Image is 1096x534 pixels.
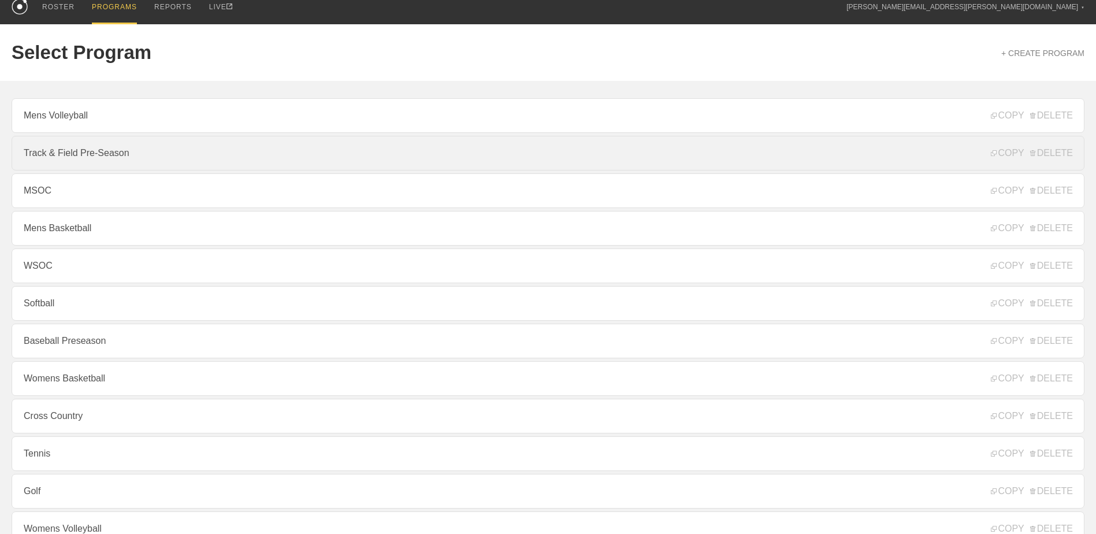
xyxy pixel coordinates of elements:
a: MSOC [12,173,1084,208]
a: Softball [12,286,1084,321]
a: + CREATE PROGRAM [1001,49,1084,58]
span: COPY [991,148,1024,158]
span: COPY [991,373,1024,384]
span: DELETE [1030,336,1073,346]
span: DELETE [1030,411,1073,421]
span: DELETE [1030,261,1073,271]
a: Mens Basketball [12,211,1084,246]
span: COPY [991,448,1024,459]
a: Baseball Preseason [12,324,1084,358]
a: Track & Field Pre-Season [12,136,1084,170]
a: WSOC [12,249,1084,283]
a: Cross Country [12,399,1084,433]
span: COPY [991,298,1024,309]
a: Womens Basketball [12,361,1084,396]
span: COPY [991,336,1024,346]
span: DELETE [1030,110,1073,121]
a: Tennis [12,436,1084,471]
span: DELETE [1030,448,1073,459]
span: COPY [991,524,1024,534]
span: COPY [991,223,1024,233]
span: DELETE [1030,298,1073,309]
span: COPY [991,411,1024,421]
span: DELETE [1030,524,1073,534]
a: Golf [12,474,1084,509]
span: DELETE [1030,223,1073,233]
span: COPY [991,261,1024,271]
span: DELETE [1030,148,1073,158]
span: DELETE [1030,186,1073,196]
iframe: Chat Widget [1038,479,1096,534]
div: ▼ [1081,4,1084,11]
span: DELETE [1030,486,1073,496]
span: COPY [991,110,1024,121]
span: DELETE [1030,373,1073,384]
span: COPY [991,486,1024,496]
span: COPY [991,186,1024,196]
a: Mens Volleyball [12,98,1084,133]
